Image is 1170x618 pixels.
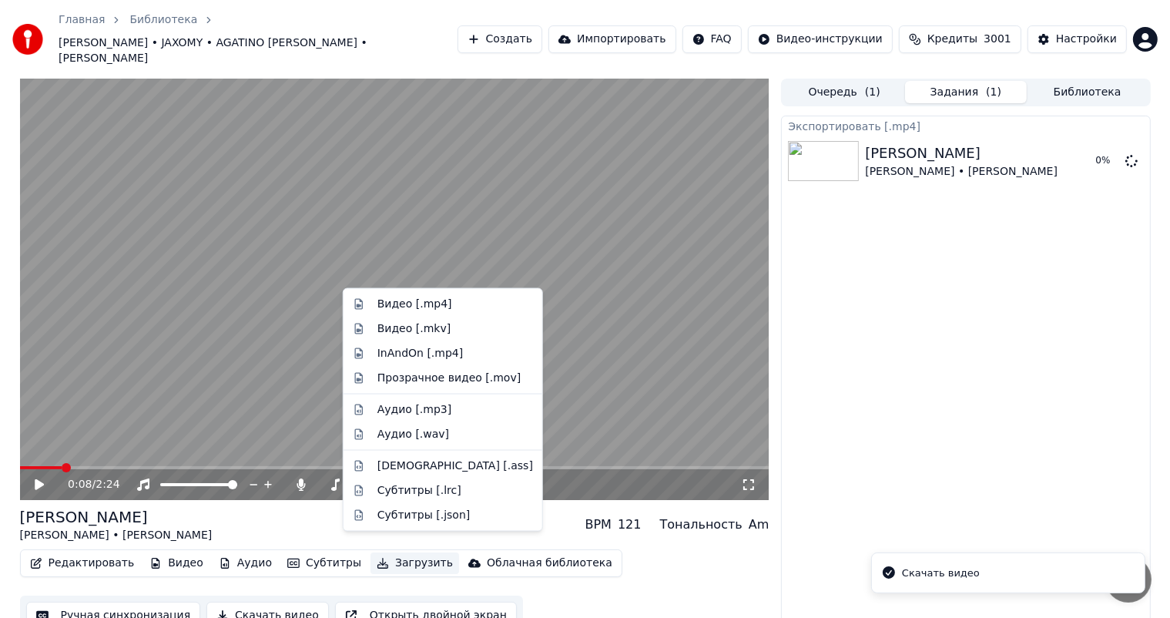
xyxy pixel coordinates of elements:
button: Аудио [213,553,278,574]
button: Задания [905,81,1027,103]
a: Главная [59,12,105,28]
button: Очередь [783,81,905,103]
img: youka [12,24,43,55]
button: FAQ [682,25,742,53]
button: Импортировать [548,25,676,53]
div: [PERSON_NAME] • [PERSON_NAME] [865,164,1058,180]
a: Библиотека [129,12,197,28]
div: Экспортировать [.mp4] [782,116,1149,135]
button: Видео [143,553,210,574]
div: Аудио [.wav] [377,427,449,442]
div: InAndOn [.mp4] [377,346,464,361]
div: / [68,477,105,492]
div: Прозрачное видео [.mov] [377,371,521,386]
button: Кредиты3001 [899,25,1021,53]
button: Библиотека [1027,81,1148,103]
div: Видео [.mkv] [377,321,451,337]
span: ( 1 ) [865,85,880,100]
div: 0 % [1096,155,1119,167]
span: [PERSON_NAME] • JAXOMY • AGATINO [PERSON_NAME] • [PERSON_NAME] [59,35,458,66]
span: ( 1 ) [986,85,1001,100]
span: Кредиты [927,32,977,47]
div: BPM [585,516,612,534]
div: 121 [618,516,642,534]
div: [DEMOGRAPHIC_DATA] [.ass] [377,458,533,474]
div: Субтитры [.lrc] [377,482,461,498]
span: 0:08 [68,477,92,492]
div: Настройки [1056,32,1117,47]
div: [PERSON_NAME] [865,143,1058,164]
button: Субтитры [281,553,367,574]
div: Скачать видео [902,566,980,581]
div: Am [749,516,769,534]
button: Настройки [1028,25,1127,53]
div: Аудио [.mp3] [377,402,451,418]
button: Загрузить [370,553,459,574]
div: Тональность [660,516,743,534]
div: Облачная библиотека [487,556,612,571]
button: Создать [458,25,542,53]
nav: breadcrumb [59,12,458,66]
span: 2:24 [96,477,119,492]
span: 3001 [984,32,1011,47]
div: Видео [.mp4] [377,297,452,312]
div: Субтитры [.json] [377,507,471,522]
button: Редактировать [24,553,141,574]
button: Видео-инструкции [748,25,893,53]
div: [PERSON_NAME] [20,506,213,528]
div: [PERSON_NAME] • [PERSON_NAME] [20,528,213,543]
